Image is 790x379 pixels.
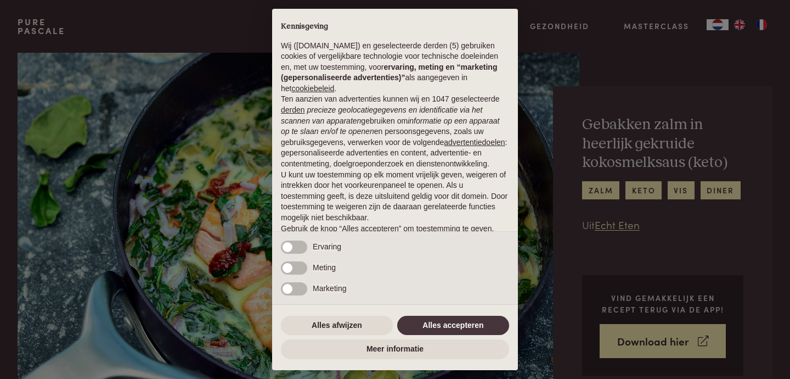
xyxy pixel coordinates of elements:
button: Alles accepteren [397,316,509,336]
button: Meer informatie [281,339,509,359]
button: Alles afwijzen [281,316,393,336]
span: Ervaring [313,242,341,251]
h2: Kennisgeving [281,22,509,32]
span: Marketing [313,284,346,293]
p: Gebruik de knop “Alles accepteren” om toestemming te geven. Gebruik de knop “Alles afwijzen” om d... [281,224,509,256]
span: Meting [313,263,336,272]
p: U kunt uw toestemming op elk moment vrijelijk geven, weigeren of intrekken door het voorkeurenpan... [281,170,509,224]
button: derden [281,105,305,116]
strong: ervaring, meting en “marketing (gepersonaliseerde advertenties)” [281,63,497,82]
button: advertentiedoelen [444,137,505,148]
em: informatie op een apparaat op te slaan en/of te openen [281,116,500,136]
a: cookiebeleid [291,84,334,93]
em: precieze geolocatiegegevens en identificatie via het scannen van apparaten [281,105,482,125]
p: Wij ([DOMAIN_NAME]) en geselecteerde derden (5) gebruiken cookies of vergelijkbare technologie vo... [281,41,509,94]
p: Ten aanzien van advertenties kunnen wij en 1047 geselecteerde gebruiken om en persoonsgegevens, z... [281,94,509,169]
